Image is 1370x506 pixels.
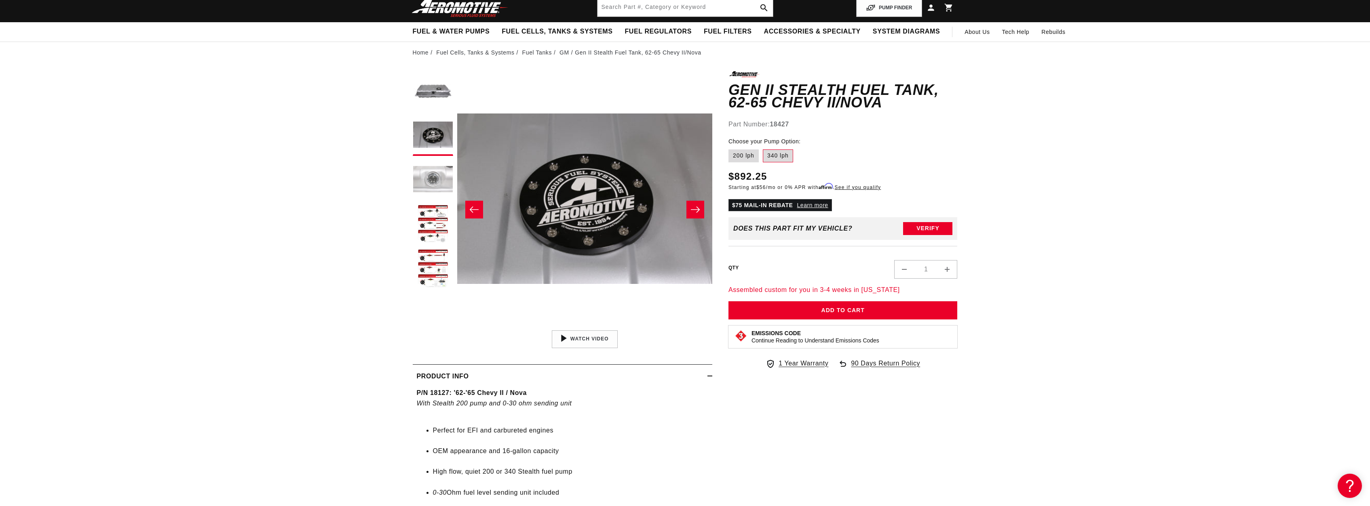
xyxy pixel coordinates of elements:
a: 1 Year Warranty [766,358,828,369]
div: Part Number: [728,119,958,130]
span: Fuel Regulators [625,27,691,36]
span: Accessories & Specialty [764,27,861,36]
label: 200 lph [728,149,759,162]
button: Load image 3 in gallery view [413,160,453,200]
li: Perfect for EFI and carbureted engines [433,425,708,436]
li: High flow, quiet 200 or 340 Stealth fuel pump [433,466,708,477]
label: QTY [728,265,739,271]
nav: breadcrumbs [413,48,958,57]
p: $75 MAIL-IN REBATE [728,199,832,211]
a: 90 Days Return Policy [838,358,920,377]
button: Load image 1 in gallery view [413,71,453,111]
span: 1 Year Warranty [779,358,828,369]
span: Fuel Filters [704,27,752,36]
button: Slide right [686,201,704,218]
a: About Us [958,22,996,42]
span: $892.25 [728,169,767,184]
button: Load image 2 in gallery view [413,115,453,156]
button: Slide left [465,201,483,218]
label: 340 lph [763,149,793,162]
media-gallery: Gallery Viewer [413,71,712,348]
span: $56 [756,185,766,190]
strong: 18427 [770,121,789,128]
h2: Product Info [417,371,469,382]
summary: System Diagrams [867,22,946,41]
button: Verify [903,222,952,235]
button: Add to Cart [728,301,958,319]
span: 90 Days Return Policy [851,358,920,377]
summary: Fuel Filters [698,22,758,41]
a: See if you qualify - Learn more about Affirm Financing (opens in modal) [835,185,881,190]
strong: P/N 18127: '62-'65 Chevy II / Nova [417,389,527,396]
legend: Choose your Pump Option: [728,137,801,146]
summary: Fuel Regulators [619,22,697,41]
span: System Diagrams [873,27,940,36]
button: Load image 4 in gallery view [413,204,453,245]
summary: Tech Help [996,22,1036,42]
summary: Rebuilds [1035,22,1071,42]
span: Tech Help [1002,27,1030,36]
a: Learn more [797,202,828,208]
summary: Fuel & Water Pumps [407,22,496,41]
summary: Fuel Cells, Tanks & Systems [496,22,619,41]
button: Emissions CodeContinue Reading to Understand Emissions Codes [751,330,879,344]
li: OEM appearance and 16-gallon capacity [433,446,708,456]
div: Does This part fit My vehicle? [733,225,853,232]
p: Continue Reading to Understand Emissions Codes [751,337,879,344]
summary: Product Info [413,365,712,388]
em: With Stealth 200 pump and 0-30 ohm sending unit [417,400,572,407]
em: 0-30 [433,489,447,496]
span: Fuel Cells, Tanks & Systems [502,27,612,36]
span: Affirm [819,183,833,189]
p: Starting at /mo or 0% APR with . [728,184,881,191]
span: Rebuilds [1041,27,1065,36]
a: GM [559,48,569,57]
li: Ohm fuel level sending unit included [433,487,708,498]
span: About Us [965,29,990,35]
span: Fuel & Water Pumps [413,27,490,36]
li: Fuel Cells, Tanks & Systems [436,48,520,57]
p: Assembled custom for you in 3-4 weeks in [US_STATE] [728,285,958,295]
strong: Emissions Code [751,330,801,336]
a: Fuel Tanks [522,48,552,57]
a: Home [413,48,429,57]
button: Load image 5 in gallery view [413,249,453,289]
li: Gen II Stealth Fuel Tank, 62-65 Chevy II/Nova [575,48,701,57]
summary: Accessories & Specialty [758,22,867,41]
img: Emissions code [735,330,747,342]
h1: Gen II Stealth Fuel Tank, 62-65 Chevy II/Nova [728,84,958,109]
